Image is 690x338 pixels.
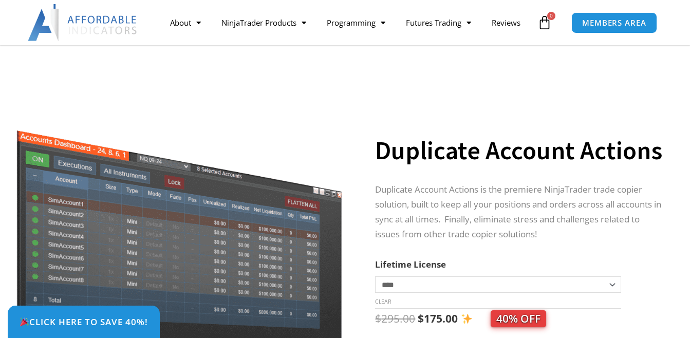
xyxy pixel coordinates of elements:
[582,19,646,27] span: MEMBERS AREA
[375,133,664,168] h1: Duplicate Account Actions
[211,11,316,34] a: NinjaTrader Products
[160,11,211,34] a: About
[547,12,555,20] span: 0
[375,298,391,305] a: Clear options
[20,317,29,326] img: 🎉
[8,306,160,338] a: 🎉Click Here to save 40%!
[522,8,567,37] a: 0
[481,11,531,34] a: Reviews
[571,12,657,33] a: MEMBERS AREA
[375,258,446,270] label: Lifetime License
[20,317,148,326] span: Click Here to save 40%!
[396,11,481,34] a: Futures Trading
[316,11,396,34] a: Programming
[28,4,138,41] img: LogoAI | Affordable Indicators – NinjaTrader
[160,11,535,34] nav: Menu
[375,182,664,242] p: Duplicate Account Actions is the premiere NinjaTrader trade copier solution, built to keep all yo...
